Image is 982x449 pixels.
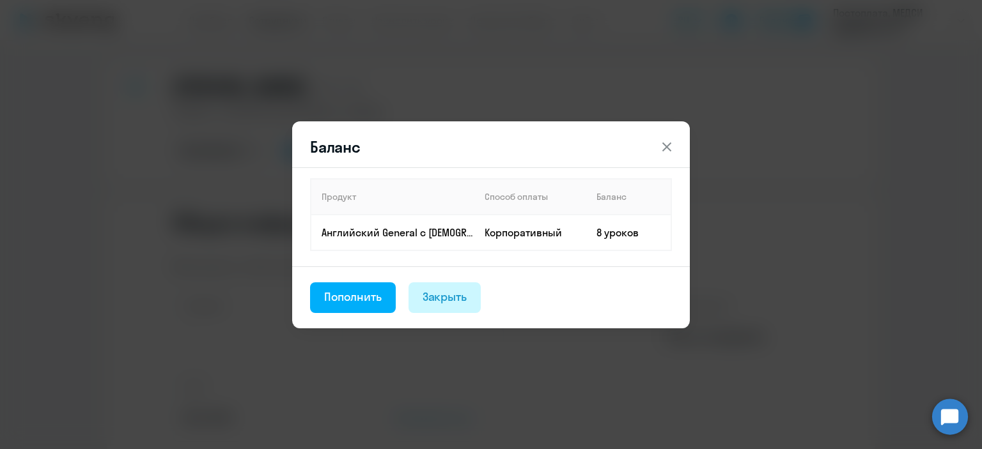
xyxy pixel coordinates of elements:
td: 8 уроков [586,215,671,250]
td: Корпоративный [474,215,586,250]
th: Продукт [311,179,474,215]
th: Способ оплаты [474,179,586,215]
div: Пополнить [324,289,382,305]
button: Пополнить [310,282,396,313]
button: Закрыть [409,282,481,313]
p: Английский General с [DEMOGRAPHIC_DATA] преподавателем [322,225,474,240]
th: Баланс [586,179,671,215]
div: Закрыть [423,289,467,305]
header: Баланс [292,137,690,157]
